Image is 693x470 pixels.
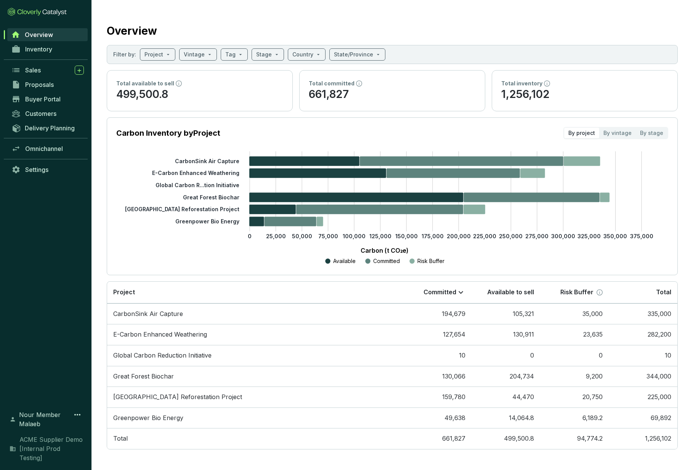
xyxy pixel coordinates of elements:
td: 130,066 [403,366,472,387]
td: Great Forest Biochar [107,366,403,387]
td: 159,780 [403,387,472,407]
p: Total available to sell [116,80,174,87]
td: 6,189.2 [540,407,609,428]
span: Sales [25,66,41,74]
p: Total committed [309,80,355,87]
td: 499,500.8 [472,428,540,449]
tspan: CarbonSink Air Capture [175,158,239,164]
td: 344,000 [609,366,677,387]
a: Overview [7,28,88,41]
a: Customers [8,107,88,120]
span: Delivery Planning [25,124,75,132]
tspan: Great Forest Biochar [183,194,239,201]
div: By stage [636,128,667,138]
td: 9,200 [540,366,609,387]
a: Settings [8,163,88,176]
p: Filter by: [113,51,136,58]
span: ACME Supplier Demo [Internal Prod Testing] [19,435,84,462]
td: 0 [472,345,540,366]
td: Global Carbon Reduction Initiative [107,345,403,366]
p: Risk Buffer [560,288,594,297]
tspan: 300,000 [551,233,575,239]
td: 35,000 [540,303,609,324]
td: Total [107,428,403,449]
td: E-Carbon Enhanced Weathering [107,324,403,345]
a: Proposals [8,78,88,91]
span: Proposals [25,81,54,88]
tspan: 350,000 [603,233,627,239]
td: Great Oaks Reforestation Project [107,387,403,407]
td: 44,470 [472,387,540,407]
td: 23,635 [540,324,609,345]
p: 661,827 [309,87,476,102]
th: Available to sell [472,282,540,303]
span: Omnichannel [25,145,63,152]
p: 499,500.8 [116,87,283,102]
td: Greenpower Bio Energy [107,407,403,428]
p: Available [333,257,356,265]
a: Sales [8,64,88,77]
p: Carbon (t CO₂e) [128,246,642,255]
span: Customers [25,110,56,117]
td: 105,321 [472,303,540,324]
tspan: 0 [248,233,252,239]
td: 204,734 [472,366,540,387]
a: Delivery Planning [8,122,88,134]
tspan: Global Carbon R...tion Initiative [156,182,239,188]
p: Committed [423,288,456,297]
td: 20,750 [540,387,609,407]
tspan: 275,000 [525,233,549,239]
td: 10 [403,345,472,366]
tspan: 200,000 [447,233,471,239]
td: 49,638 [403,407,472,428]
tspan: 100,000 [343,233,366,239]
tspan: 325,000 [577,233,601,239]
a: Omnichannel [8,142,88,155]
tspan: 225,000 [473,233,496,239]
tspan: E-Carbon Enhanced Weathering [152,170,239,176]
tspan: Greenpower Bio Energy [175,218,239,225]
td: 130,911 [472,324,540,345]
td: 282,200 [609,324,677,345]
p: Risk Buffer [417,257,444,265]
td: 69,892 [609,407,677,428]
div: segmented control [563,127,668,139]
a: Inventory [8,43,88,56]
td: CarbonSink Air Capture [107,303,403,324]
td: 94,774.2 [540,428,609,449]
td: 10 [609,345,677,366]
p: Committed [373,257,400,265]
tspan: 175,000 [422,233,444,239]
td: 194,679 [403,303,472,324]
a: Buyer Portal [8,93,88,106]
p: 1,256,102 [501,87,668,102]
tspan: 375,000 [630,233,653,239]
h2: Overview [107,23,157,39]
td: 0 [540,345,609,366]
td: 661,827 [403,428,472,449]
th: Project [107,282,403,303]
td: 1,256,102 [609,428,677,449]
th: Total [609,282,677,303]
tspan: 50,000 [292,233,312,239]
tspan: [GEOGRAPHIC_DATA] Reforestation Project [125,206,239,212]
td: 14,064.8 [472,407,540,428]
tspan: 75,000 [318,233,338,239]
tspan: 150,000 [395,233,418,239]
span: Settings [25,166,48,173]
tspan: 125,000 [369,233,391,239]
td: 127,654 [403,324,472,345]
tspan: 250,000 [499,233,523,239]
span: Nour Member Malaeb [19,410,73,428]
tspan: 25,000 [266,233,286,239]
span: Buyer Portal [25,95,61,103]
span: Inventory [25,45,52,53]
p: Carbon Inventory by Project [116,128,220,138]
div: By project [564,128,599,138]
div: By vintage [599,128,636,138]
p: Total inventory [501,80,542,87]
span: Overview [25,31,53,38]
td: 225,000 [609,387,677,407]
td: 335,000 [609,303,677,324]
